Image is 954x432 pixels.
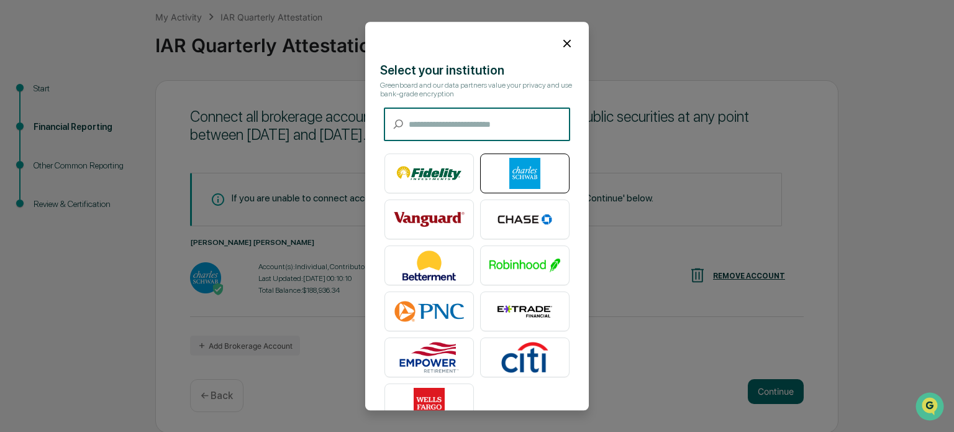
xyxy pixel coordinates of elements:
img: Empower Retirement [394,342,465,373]
p: How can we help? [12,26,226,46]
img: Vanguard [394,204,465,235]
img: E*TRADE [489,296,560,327]
img: Chase [489,204,560,235]
img: Citibank [489,342,560,373]
div: We're available if you need us! [42,108,157,117]
button: Start new chat [211,99,226,114]
iframe: Open customer support [914,391,948,425]
a: 🔎Data Lookup [7,175,83,198]
a: 🗄️Attestations [85,152,159,174]
span: Data Lookup [25,180,78,193]
div: 🗄️ [90,158,100,168]
div: Start new chat [42,95,204,108]
img: Charles Schwab [489,158,560,189]
span: Preclearance [25,157,80,169]
img: Fidelity Investments [394,158,465,189]
div: Greenboard and our data partners value your privacy and use bank-grade encryption [380,81,574,98]
span: Attestations [102,157,154,169]
img: 1746055101610-c473b297-6a78-478c-a979-82029cc54cd1 [12,95,35,117]
img: Wells Fargo [394,388,465,419]
img: Betterment [394,250,465,281]
div: Select your institution [380,63,574,78]
span: Pylon [124,211,150,220]
div: 🖐️ [12,158,22,168]
img: PNC [394,296,465,327]
a: 🖐️Preclearance [7,152,85,174]
a: Powered byPylon [88,210,150,220]
img: Robinhood [489,250,560,281]
div: 🔎 [12,182,22,191]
